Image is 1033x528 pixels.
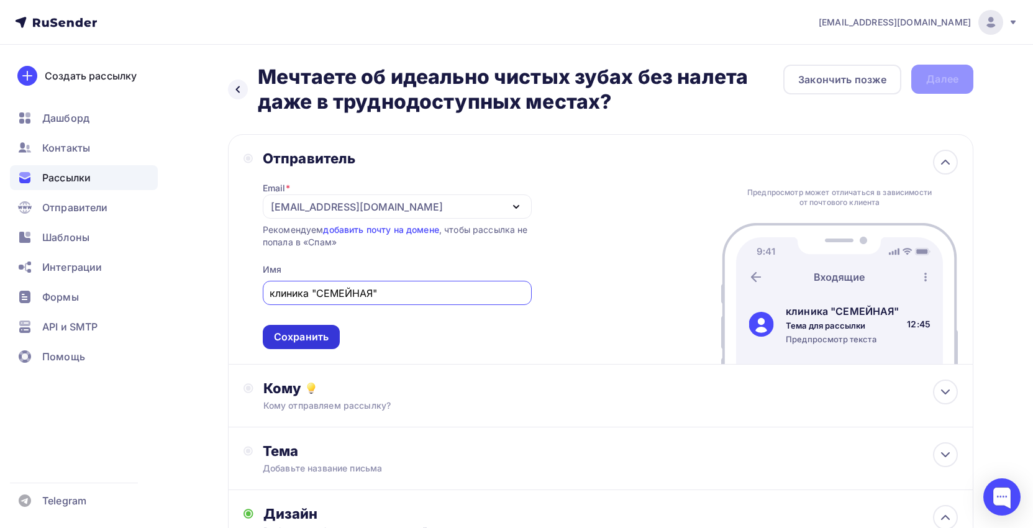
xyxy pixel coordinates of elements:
a: Рассылки [10,165,158,190]
div: Имя [263,263,281,276]
span: API и SMTP [42,319,98,334]
div: Сохранить [274,330,329,344]
div: Кому [263,380,958,397]
button: [EMAIL_ADDRESS][DOMAIN_NAME] [263,194,532,219]
span: [EMAIL_ADDRESS][DOMAIN_NAME] [819,16,971,29]
div: Добавьте название письма [263,462,484,475]
a: Шаблоны [10,225,158,250]
a: [EMAIL_ADDRESS][DOMAIN_NAME] [819,10,1018,35]
div: Email [263,182,290,194]
div: Рекомендуем , чтобы рассылка не попала в «Спам» [263,224,532,248]
div: Тема [263,442,508,460]
div: Дизайн [263,505,958,522]
a: Формы [10,284,158,309]
div: Предпросмотр может отличаться в зависимости от почтового клиента [744,188,935,207]
span: Рассылки [42,170,91,185]
span: Формы [42,289,79,304]
a: Отправители [10,195,158,220]
div: [EMAIL_ADDRESS][DOMAIN_NAME] [271,199,443,214]
div: Отправитель [263,150,532,167]
span: Отправители [42,200,108,215]
div: 12:45 [907,318,931,330]
span: Шаблоны [42,230,89,245]
span: Контакты [42,140,90,155]
div: Кому отправляем рассылку? [263,399,889,412]
div: Тема для рассылки [786,320,899,331]
a: Контакты [10,135,158,160]
div: Закончить позже [798,72,886,87]
span: Помощь [42,349,85,364]
div: Предпросмотр текста [786,334,899,345]
span: Telegram [42,493,86,508]
div: клиника "СЕМЕЙНАЯ" [786,304,899,319]
span: Дашборд [42,111,89,125]
h2: Мечтаете об идеально чистых зубах без налета даже в труднодоступных местах? [258,65,783,114]
span: Интеграции [42,260,102,275]
div: Создать рассылку [45,68,137,83]
a: добавить почту на домене [323,224,439,235]
a: Дашборд [10,106,158,130]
